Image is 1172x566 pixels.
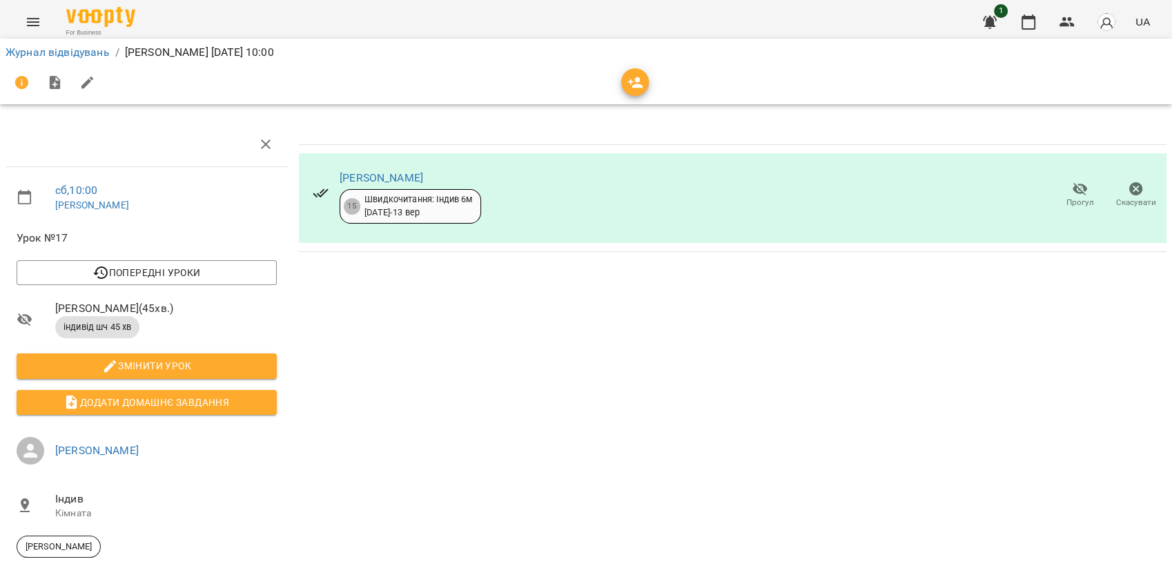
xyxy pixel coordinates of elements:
p: [PERSON_NAME] [DATE] 10:00 [125,44,274,61]
span: Попередні уроки [28,264,266,281]
span: індивід шч 45 хв [55,321,139,333]
a: [PERSON_NAME] [340,171,423,184]
button: UA [1130,9,1155,35]
img: Voopty Logo [66,7,135,27]
div: 15 [344,198,360,215]
a: [PERSON_NAME] [55,199,129,211]
span: Індив [55,491,277,507]
span: 1 [994,4,1008,18]
button: Попередні уроки [17,260,277,285]
a: [PERSON_NAME] [55,444,139,457]
img: avatar_s.png [1097,12,1116,32]
span: For Business [66,28,135,37]
button: Додати домашнє завдання [17,390,277,415]
span: Змінити урок [28,358,266,374]
button: Скасувати [1108,176,1164,215]
span: [PERSON_NAME] [17,540,100,553]
span: [PERSON_NAME] ( 45 хв. ) [55,300,277,317]
a: сб , 10:00 [55,184,97,197]
span: Урок №17 [17,230,277,246]
span: Скасувати [1116,197,1156,208]
nav: breadcrumb [6,44,1166,61]
div: [PERSON_NAME] [17,536,101,558]
span: UA [1135,14,1150,29]
span: Додати домашнє завдання [28,394,266,411]
button: Menu [17,6,50,39]
p: Кімната [55,507,277,520]
span: Прогул [1066,197,1094,208]
button: Прогул [1052,176,1108,215]
a: Журнал відвідувань [6,46,110,59]
li: / [115,44,119,61]
button: Змінити урок [17,353,277,378]
div: Швидкочитання: Індив 6м [DATE] - 13 вер [364,193,472,219]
